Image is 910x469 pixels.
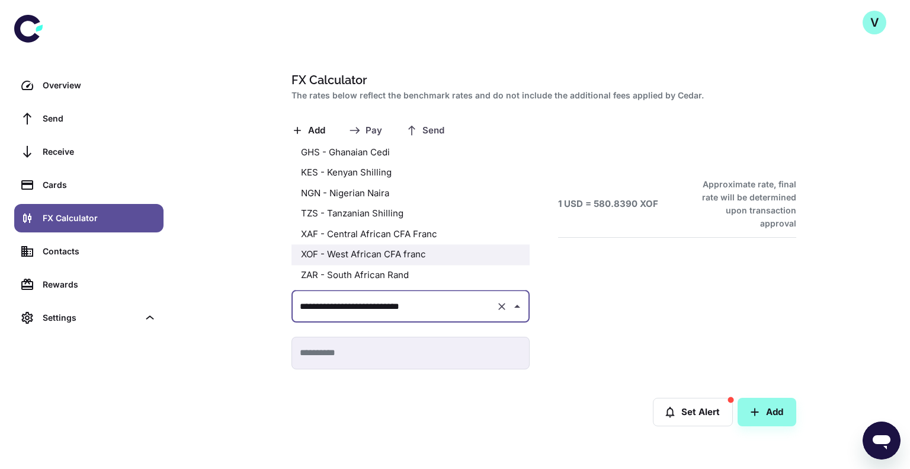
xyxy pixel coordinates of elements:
[43,278,156,291] div: Rewards
[291,71,792,89] h1: FX Calculator
[366,125,382,136] span: Pay
[14,138,164,166] a: Receive
[43,178,156,192] div: Cards
[689,178,796,230] h6: Approximate rate, final rate will be determined upon transaction approval
[14,104,164,133] a: Send
[509,298,526,315] button: Close
[558,197,658,211] h6: 1 USD = 580.8390 XOF
[291,183,530,204] li: NGN - Nigerian Naira
[291,142,530,163] li: GHS - Ghanaian Cedi
[494,298,510,315] button: Clear
[291,89,792,102] h2: The rates below reflect the benchmark rates and do not include the additional fees applied by Cedar.
[291,203,530,224] li: TZS - Tanzanian Shilling
[291,265,530,286] li: ZAR - South African Rand
[43,212,156,225] div: FX Calculator
[863,11,886,34] button: V
[14,204,164,232] a: FX Calculator
[653,398,733,426] button: Set Alert
[291,162,530,183] li: KES - Kenyan Shilling
[43,79,156,92] div: Overview
[43,311,139,324] div: Settings
[14,270,164,299] a: Rewards
[863,422,901,460] iframe: Button to launch messaging window
[14,237,164,266] a: Contacts
[43,145,156,158] div: Receive
[291,224,530,245] li: XAF - Central African CFA Franc
[43,245,156,258] div: Contacts
[308,125,325,136] span: Add
[14,304,164,332] div: Settings
[291,244,530,265] li: XOF - West African CFA franc
[422,125,444,136] span: Send
[14,171,164,199] a: Cards
[14,71,164,100] a: Overview
[738,398,796,426] button: Add
[43,112,156,125] div: Send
